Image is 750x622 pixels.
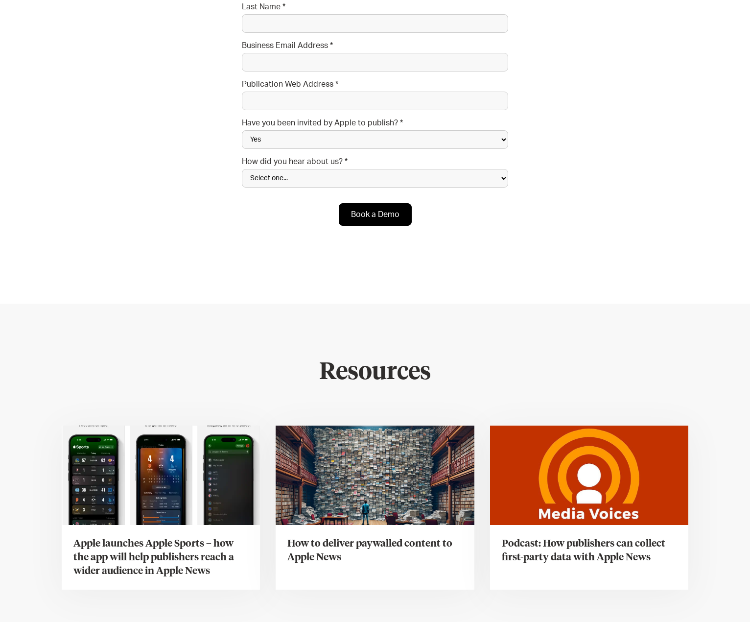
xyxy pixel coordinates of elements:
input: Book a Demo [339,203,412,226]
a: Apple launches Apple Sports – how the app will help publishers reach a wider audience in Apple News [62,426,260,590]
label: Business Email Address * [242,41,508,50]
label: Have you been invited by Apple to publish? * [242,118,508,128]
h2: Resources [187,359,563,387]
a: How to deliver paywalled content to Apple News [276,426,474,590]
a: Podcast: How publishers can collect first-party data with Apple News [490,426,688,590]
label: Publication Web Address * [242,79,508,89]
label: How did you hear about us? * [242,157,508,167]
h3: How to deliver paywalled content to Apple News [287,537,462,564]
h3: Podcast: How publishers can collect first-party data with Apple News [502,537,677,564]
h3: Apple launches Apple Sports – how the app will help publishers reach a wider audience in Apple News [73,537,248,578]
label: Last Name * [242,2,508,12]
